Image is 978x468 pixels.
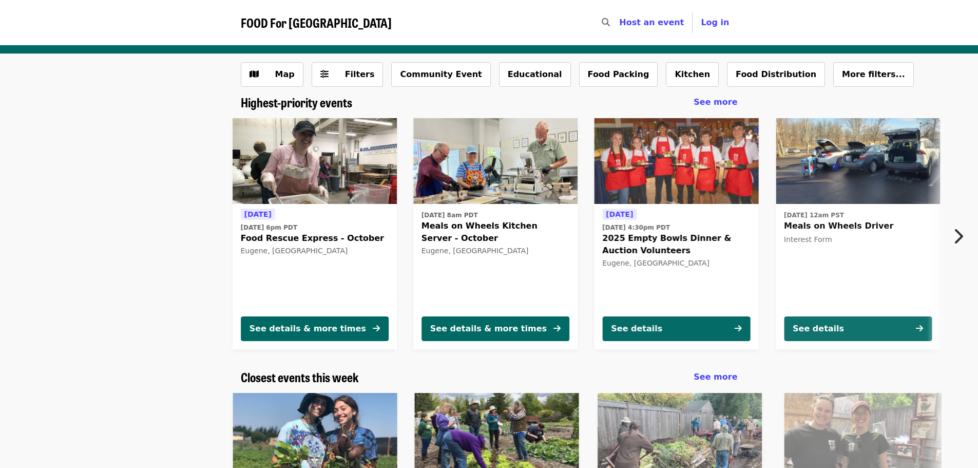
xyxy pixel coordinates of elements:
button: Food Packing [579,62,658,87]
div: See details [793,323,844,335]
button: See details [602,316,750,341]
img: 2025 Empty Bowls Dinner & Auction Volunteers organized by FOOD For Lane County [594,118,758,204]
time: [DATE] 12am PST [784,211,844,220]
img: Meals on Wheels Driver organized by FOOD For Lane County [776,118,940,204]
i: arrow-right icon [916,324,923,333]
a: See details for "Meals on Wheels Driver" [776,118,940,349]
div: Eugene, [GEOGRAPHIC_DATA] [421,247,569,255]
span: [DATE] [606,210,633,218]
i: search icon [602,17,610,27]
div: See details [611,323,662,335]
button: More filters... [833,62,914,87]
i: arrow-right icon [734,324,741,333]
span: Food Rescue Express - October [241,232,389,245]
span: See more [694,97,737,107]
a: See details for "Meals on Wheels Kitchen Server - October" [413,118,578,349]
span: FOOD For [GEOGRAPHIC_DATA] [241,13,392,31]
span: Map [275,69,295,79]
time: [DATE] 4:30pm PDT [602,223,670,232]
i: sliders-h icon [320,69,329,79]
button: Log in [693,12,737,33]
a: See more [694,96,737,108]
a: Closest events this week [241,370,359,385]
a: See details for "Food Rescue Express - October" [233,118,397,349]
img: Food Rescue Express - October organized by FOOD For Lane County [233,118,397,204]
button: Educational [499,62,571,87]
span: [DATE] [244,210,272,218]
i: arrow-right icon [373,324,380,333]
i: map icon [250,69,259,79]
img: Meals on Wheels Kitchen Server - October organized by FOOD For Lane County [413,118,578,204]
time: [DATE] 8am PDT [421,211,478,220]
span: See more [694,372,737,382]
span: Log in [701,17,729,27]
input: Search [616,10,624,35]
span: Meals on Wheels Driver [784,220,932,232]
div: See details & more times [250,323,366,335]
div: See details & more times [430,323,547,335]
button: See details [784,316,932,341]
a: Highest-priority events [241,95,352,110]
span: Interest Form [784,235,832,244]
i: arrow-right icon [553,324,561,333]
span: Highest-priority events [241,93,352,111]
button: Show map view [241,62,303,87]
span: Meals on Wheels Kitchen Server - October [421,220,569,245]
div: Highest-priority events [233,95,746,110]
span: Closest events this week [241,368,359,386]
button: Food Distribution [727,62,825,87]
button: See details & more times [241,316,389,341]
div: Closest events this week [233,370,746,385]
a: See more [694,371,737,383]
button: Community Event [391,62,490,87]
i: chevron-right icon [953,227,963,246]
a: FOOD For [GEOGRAPHIC_DATA] [241,15,392,30]
div: Eugene, [GEOGRAPHIC_DATA] [602,259,750,268]
span: Filters [345,69,375,79]
button: Filters (0 selected) [312,62,383,87]
button: See details & more times [421,316,569,341]
button: Next item [944,222,978,251]
time: [DATE] 6pm PDT [241,223,297,232]
a: See details for "2025 Empty Bowls Dinner & Auction Volunteers" [594,118,758,349]
button: Kitchen [666,62,719,87]
div: Eugene, [GEOGRAPHIC_DATA] [241,247,389,255]
span: More filters... [842,69,905,79]
a: Host an event [619,17,684,27]
span: 2025 Empty Bowls Dinner & Auction Volunteers [602,232,750,257]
